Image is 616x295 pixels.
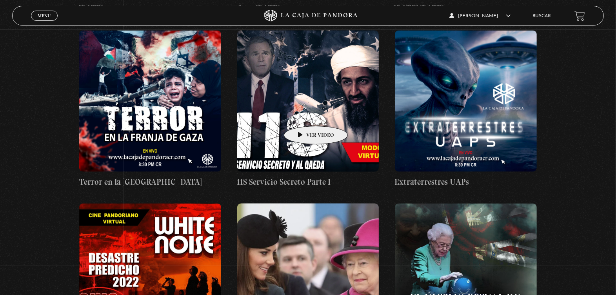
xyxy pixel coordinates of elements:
[38,13,51,18] span: Menu
[532,14,551,18] a: Buscar
[449,14,511,18] span: [PERSON_NAME]
[237,31,379,188] a: 11S Servicio Secreto Parte I
[574,11,585,21] a: View your shopping cart
[79,176,221,188] h4: Terror en la [GEOGRAPHIC_DATA]
[79,2,221,15] h4: [DATE]
[395,176,537,188] h4: Extraterrestres UAPs
[79,31,221,188] a: Terror en la [GEOGRAPHIC_DATA]
[395,2,537,15] h4: [DATE] [DATE]
[35,20,53,25] span: Cerrar
[395,31,537,188] a: Extraterrestres UAPs
[237,2,379,15] h4: Coco [DATE]
[237,176,379,188] h4: 11S Servicio Secreto Parte I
